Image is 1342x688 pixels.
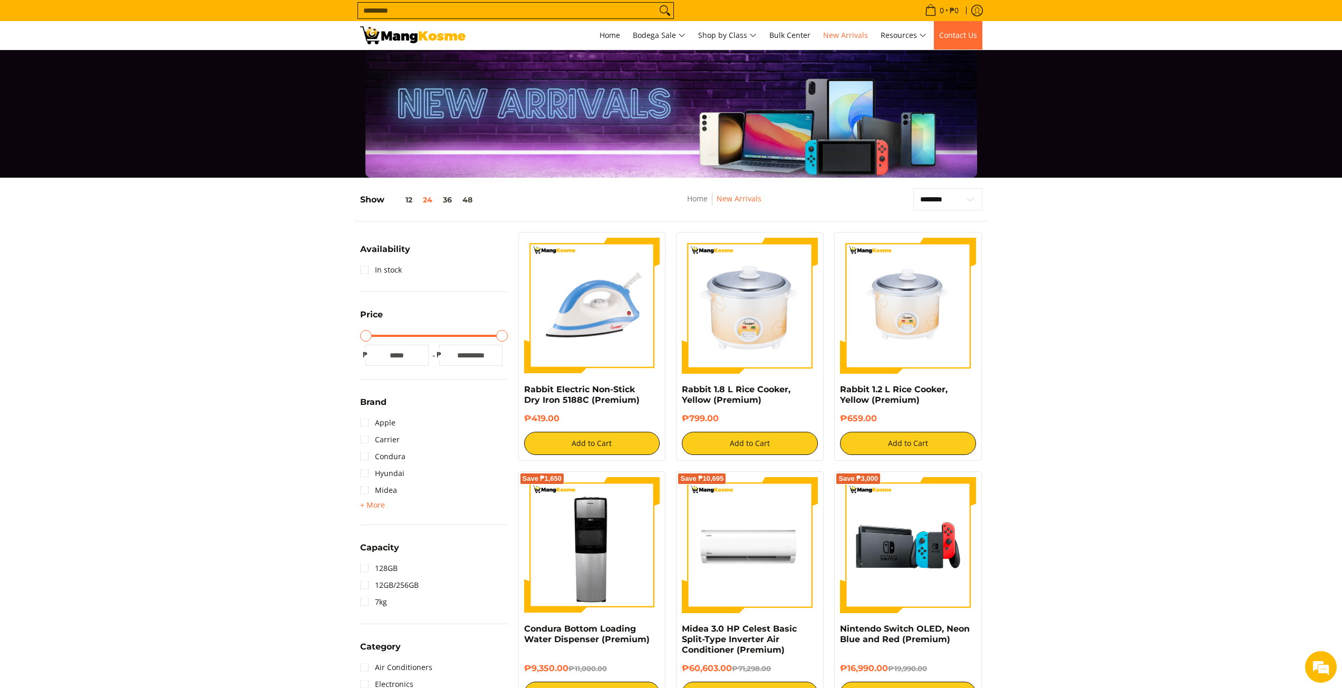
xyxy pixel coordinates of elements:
button: Search [656,3,673,18]
summary: Open [360,544,399,560]
span: ₱ [360,350,371,360]
h6: ₱659.00 [840,413,976,424]
span: ₱ [434,350,445,360]
nav: Main Menu [476,21,982,50]
button: Add to Cart [840,432,976,455]
a: New Arrivals [818,21,873,50]
span: Bulk Center [769,30,810,40]
span: Availability [360,245,410,254]
a: Shop by Class [693,21,762,50]
a: 12GB/256GB [360,577,419,594]
img: Condura Bottom Loading Water Dispenser (Premium) [524,477,660,613]
span: Category [360,643,401,651]
a: Apple [360,414,395,431]
a: Bulk Center [764,21,816,50]
h5: Show [360,195,478,205]
a: Rabbit 1.2 L Rice Cooker, Yellow (Premium) [840,384,948,405]
a: 7kg [360,594,387,611]
span: Save ₱1,650 [523,476,562,482]
button: Add to Cart [524,432,660,455]
summary: Open [360,398,387,414]
a: Home [594,21,625,50]
span: Capacity [360,544,399,552]
button: 12 [384,196,418,204]
del: ₱11,000.00 [568,664,607,673]
span: Save ₱3,000 [838,476,878,482]
img: Midea 3.0 HP Celest Basic Split-Type Inverter Air Conditioner (Premium) [682,477,818,613]
a: 128GB [360,560,398,577]
a: Contact Us [934,21,982,50]
span: Price [360,311,383,319]
summary: Open [360,245,410,261]
a: Condura Bottom Loading Water Dispenser (Premium) [524,624,650,644]
button: 36 [438,196,457,204]
span: 0 [938,7,945,14]
span: Contact Us [939,30,977,40]
img: nintendo-switch-with-joystick-and-dock-full-view-mang-kosme [840,477,976,613]
h6: ₱16,990.00 [840,663,976,674]
span: + More [360,501,385,509]
img: New Arrivals: Fresh Release from The Premium Brands l Mang Kosme [360,26,466,44]
del: ₱71,298.00 [732,664,771,673]
a: In stock [360,261,402,278]
span: ₱0 [948,7,960,14]
summary: Open [360,643,401,659]
img: https://mangkosme.com/products/rabbit-1-8-l-rice-cooker-yellow-class-a [682,238,818,374]
button: 48 [457,196,478,204]
a: Rabbit 1.8 L Rice Cooker, Yellow (Premium) [682,384,790,405]
h6: ₱799.00 [682,413,818,424]
nav: Breadcrumbs [619,192,829,216]
summary: Open [360,499,385,511]
a: Hyundai [360,465,404,482]
span: • [922,5,962,16]
a: Rabbit Electric Non-Stick Dry Iron 5188C (Premium) [524,384,640,405]
a: Condura [360,448,406,465]
span: Save ₱10,695 [680,476,723,482]
span: Resources [881,29,926,42]
h6: ₱9,350.00 [524,663,660,674]
h6: ₱419.00 [524,413,660,424]
a: Midea [360,482,397,499]
a: Midea 3.0 HP Celest Basic Split-Type Inverter Air Conditioner (Premium) [682,624,797,655]
a: New Arrivals [717,193,761,204]
span: New Arrivals [823,30,868,40]
summary: Open [360,311,383,327]
img: https://mangkosme.com/products/rabbit-electric-non-stick-dry-iron-5188c-class-a [524,238,660,374]
a: Carrier [360,431,400,448]
a: Resources [875,21,932,50]
a: Nintendo Switch OLED, Neon Blue and Red (Premium) [840,624,970,644]
span: Shop by Class [698,29,757,42]
a: Bodega Sale [627,21,691,50]
button: Add to Cart [682,432,818,455]
span: Bodega Sale [633,29,686,42]
a: Air Conditioners [360,659,432,676]
span: Home [600,30,620,40]
img: rabbit-1.2-liter-rice-cooker-yellow-full-view-mang-kosme [840,238,976,374]
span: Brand [360,398,387,406]
h6: ₱60,603.00 [682,663,818,674]
button: 24 [418,196,438,204]
a: Home [687,193,708,204]
del: ₱19,990.00 [888,664,927,673]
